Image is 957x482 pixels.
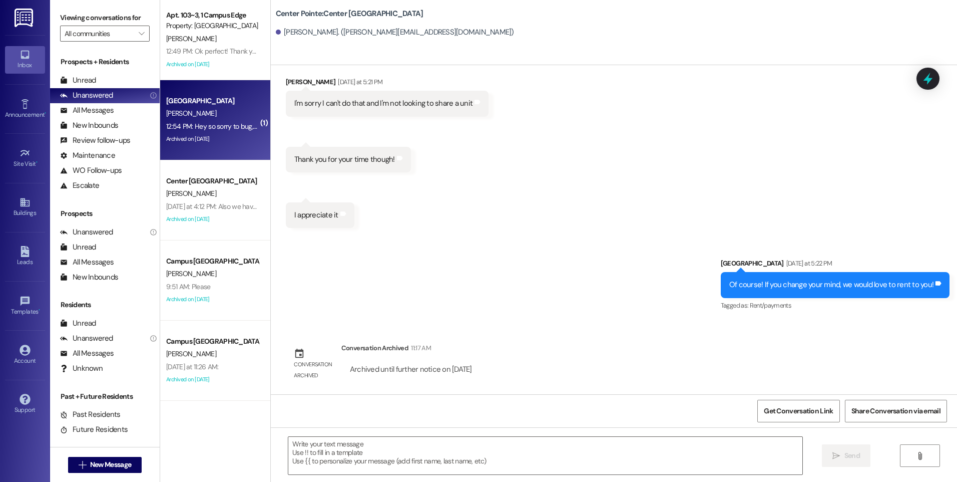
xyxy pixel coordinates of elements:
[60,10,150,26] label: Viewing conversations for
[276,27,514,38] div: [PERSON_NAME]. ([PERSON_NAME][EMAIL_ADDRESS][DOMAIN_NAME])
[5,293,45,320] a: Templates •
[5,243,45,270] a: Leads
[166,256,259,267] div: Campus [GEOGRAPHIC_DATA]
[90,459,131,470] span: New Message
[166,362,219,371] div: [DATE] at 11:26 AM:
[166,282,211,291] div: 9:51 AM: Please
[5,145,45,172] a: Site Visit •
[60,318,96,329] div: Unread
[729,280,933,290] div: Of course! If you change your mind, we would love to rent to you!
[851,406,940,416] span: Share Conversation via email
[166,109,216,118] span: [PERSON_NAME]
[139,30,144,38] i: 
[286,77,489,91] div: [PERSON_NAME]
[276,9,423,19] b: Center Pointe: Center [GEOGRAPHIC_DATA]
[165,133,260,145] div: Archived on [DATE]
[5,342,45,369] a: Account
[916,452,923,460] i: 
[60,424,128,435] div: Future Residents
[60,165,122,176] div: WO Follow-ups
[36,159,38,166] span: •
[294,210,338,220] div: I appreciate it
[65,26,134,42] input: All communities
[60,150,115,161] div: Maintenance
[166,96,259,106] div: [GEOGRAPHIC_DATA]
[166,349,216,358] span: [PERSON_NAME]
[68,457,142,473] button: New Message
[166,202,487,211] div: [DATE] at 4:12 PM: Also we have been able to get personal renters insurance, what all do you guys...
[60,242,96,253] div: Unread
[5,391,45,418] a: Support
[335,77,382,87] div: [DATE] at 5:21 PM
[60,363,103,374] div: Unknown
[832,452,840,460] i: 
[60,409,121,420] div: Past Residents
[5,194,45,221] a: Buildings
[166,176,259,186] div: Center [GEOGRAPHIC_DATA]
[60,257,114,268] div: All Messages
[60,75,96,86] div: Unread
[50,300,160,310] div: Residents
[845,400,947,422] button: Share Conversation via email
[166,189,216,198] span: [PERSON_NAME]
[60,333,113,344] div: Unanswered
[294,359,333,381] div: Conversation archived
[50,208,160,219] div: Prospects
[166,21,259,31] div: Property: [GEOGRAPHIC_DATA]
[50,391,160,402] div: Past + Future Residents
[844,450,860,461] span: Send
[166,34,216,43] span: [PERSON_NAME]
[79,461,86,469] i: 
[45,110,46,117] span: •
[60,348,114,359] div: All Messages
[166,10,259,21] div: Apt. 103~3, 1 Campus Edge
[721,298,949,313] div: Tagged as:
[757,400,839,422] button: Get Conversation Link
[165,213,260,225] div: Archived on [DATE]
[721,258,949,272] div: [GEOGRAPHIC_DATA]
[166,47,259,56] div: 12:49 PM: Ok perfect! Thank you
[60,272,118,283] div: New Inbounds
[60,180,99,191] div: Escalate
[60,105,114,116] div: All Messages
[60,90,113,101] div: Unanswered
[165,58,260,71] div: Archived on [DATE]
[294,98,472,109] div: I'm sorry I can't do that and I'm not looking to share a unit
[15,9,35,27] img: ResiDesk Logo
[5,46,45,73] a: Inbox
[349,364,473,375] div: Archived until further notice on [DATE]
[60,135,130,146] div: Review follow-ups
[166,336,259,347] div: Campus [GEOGRAPHIC_DATA]
[165,293,260,306] div: Archived on [DATE]
[60,227,113,237] div: Unanswered
[166,269,216,278] span: [PERSON_NAME]
[764,406,833,416] span: Get Conversation Link
[341,343,408,353] div: Conversation Archived
[166,122,495,131] div: 12:54 PM: Hey so sorry to bug, I gotta get back into my apartment to grab some meds, could I get ...
[50,57,160,67] div: Prospects + Residents
[60,120,118,131] div: New Inbounds
[750,301,792,310] span: Rent/payments
[784,258,832,269] div: [DATE] at 5:22 PM
[165,373,260,386] div: Archived on [DATE]
[822,444,870,467] button: Send
[39,307,40,314] span: •
[294,154,395,165] div: Thank you for your time though!
[408,343,431,353] div: 11:17 AM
